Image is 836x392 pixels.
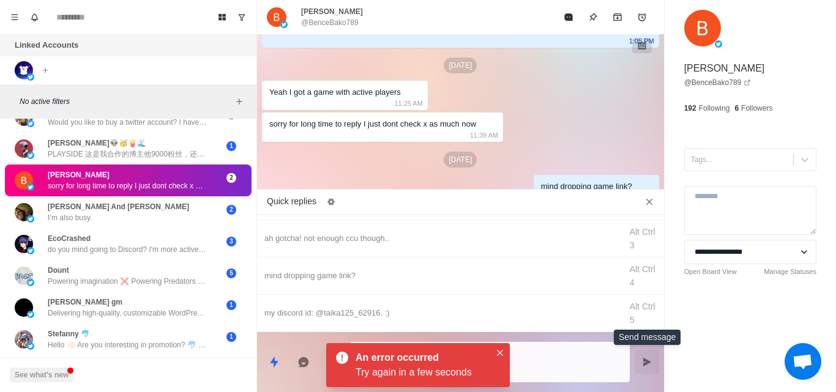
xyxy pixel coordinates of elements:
p: PLAYSIDE 这是我合作的博主他9000粉丝，还是休息四天的收获，有赚钱欲望的博主可以加我电报细聊 推特是买的小号，随时可能会被和谐，[URL][DOMAIN_NAME] [48,149,207,160]
img: picture [27,215,34,223]
button: Archive [605,5,630,29]
img: picture [280,21,288,28]
p: [PERSON_NAME] gm [48,297,122,308]
button: Edit quick replies [321,192,341,212]
button: Add reminder [630,5,654,29]
div: Alt Ctrl 3 [630,225,657,252]
span: 3 [226,237,236,246]
span: 2 [226,205,236,215]
img: picture [27,279,34,286]
a: Open Board View [684,267,737,277]
a: @BenceBako789 [684,77,752,88]
button: Reply with AI [291,350,316,374]
p: Followers [741,103,772,114]
p: Following [699,103,730,114]
p: 11:39 AM [470,128,498,142]
p: 6 [734,103,739,114]
button: Menu [5,7,24,27]
div: sorry for long time to reply I just dont check x as much now [269,117,476,131]
img: picture [27,152,34,159]
p: [PERSON_NAME]👽🥳🍟🌊 [48,138,146,149]
img: picture [15,171,33,190]
p: [PERSON_NAME] [48,169,110,180]
p: 192 [684,103,696,114]
a: Open chat [785,343,821,380]
p: 1:05 PM [629,34,654,48]
img: picture [27,73,34,81]
p: [PERSON_NAME] And [PERSON_NAME] [48,201,189,212]
p: Linked Accounts [15,39,78,51]
span: 1 [226,300,236,310]
p: Dount [48,265,69,276]
button: Close quick replies [640,192,659,212]
img: picture [15,267,33,285]
button: Board View [212,7,232,27]
p: Delivering high-quality, customizable WordPress websites with SEO optimization and fast performan... [48,308,207,319]
p: EcoCrashed [48,233,91,244]
button: Close [493,346,507,360]
div: Try again in a few seconds [356,365,490,380]
img: picture [15,61,33,80]
img: picture [15,298,33,317]
button: Send message [635,350,659,374]
img: picture [15,330,33,349]
button: Show unread conversations [232,7,252,27]
span: 1 [226,141,236,151]
div: Alt Ctrl 4 [630,262,657,289]
button: See what's new [10,368,73,382]
p: I’m also busy. [48,212,92,223]
button: Add account [38,63,53,78]
img: picture [715,40,722,48]
button: Pin [581,5,605,29]
div: ah gotcha! not enough ccu though.. [264,232,614,245]
button: Notifications [24,7,44,27]
div: Yeah I got a game with active players [269,86,401,99]
p: do you mind going to Discord? I'm more active there and we can conversate properly! My discord is... [48,244,207,255]
p: 11:25 AM [394,97,422,110]
img: picture [15,203,33,221]
div: Alt Ctrl 5 [630,300,657,327]
img: picture [267,7,286,27]
img: picture [684,10,721,46]
div: my discord id: @taika125_62916. :) [264,306,614,320]
a: Manage Statuses [764,267,816,277]
img: picture [15,139,33,158]
img: picture [27,120,34,127]
img: picture [27,342,34,350]
p: Powering imagination ❌ Powering Predators ✅ [48,276,207,287]
p: [DATE] [444,152,477,168]
p: [PERSON_NAME] [301,6,363,17]
img: picture [27,247,34,254]
p: sorry for long time to reply I just dont check x as much now [48,180,207,191]
button: Quick replies [262,350,286,374]
p: @BenceBako789 [301,17,359,28]
span: 2 [226,173,236,183]
button: Add media [321,350,345,374]
p: [PERSON_NAME] [684,61,765,76]
button: Mark as read [556,5,581,29]
img: picture [27,311,34,318]
span: 1 [226,332,236,342]
p: Stefanny 🐬 [48,328,90,339]
p: Would you like to buy a twitter account? I have high following accounts. ⚡ Safe trade + likes, RT... [48,117,207,128]
p: [DATE] [444,57,477,73]
div: mind dropping game link? [264,269,614,283]
div: An error occurred [356,350,485,365]
div: mind dropping game link? [541,180,632,193]
p: Quick replies [267,195,316,208]
p: No active filters [20,96,232,107]
img: picture [27,183,34,191]
img: picture [15,235,33,253]
span: 5 [226,268,236,278]
p: Hello 👋🏻 Are you interesting in promotion? 🐬 We have US-Based audience, we hope can work together... [48,339,207,350]
button: Add filters [232,94,247,109]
